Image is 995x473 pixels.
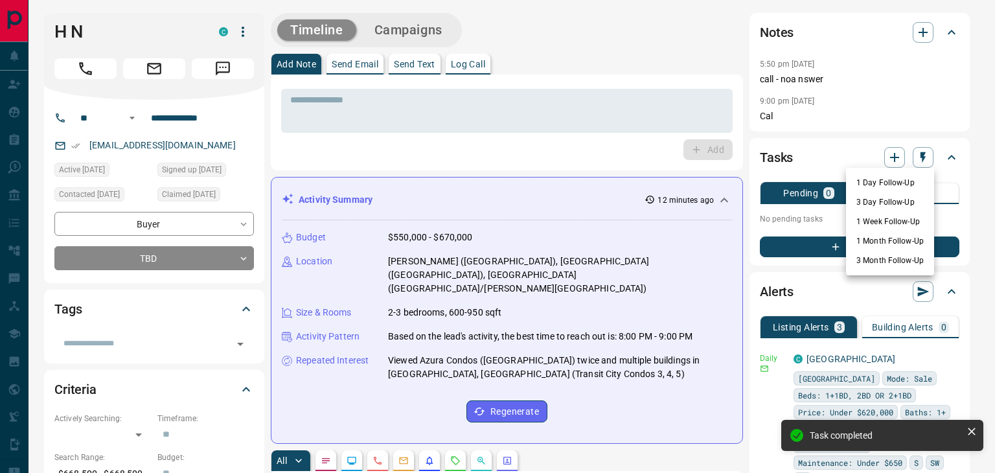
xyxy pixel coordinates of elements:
div: Task completed [810,430,961,441]
li: 3 Day Follow-Up [846,192,934,212]
li: 1 Day Follow-Up [846,173,934,192]
li: 3 Month Follow-Up [846,251,934,270]
li: 1 Month Follow-Up [846,231,934,251]
li: 1 Week Follow-Up [846,212,934,231]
